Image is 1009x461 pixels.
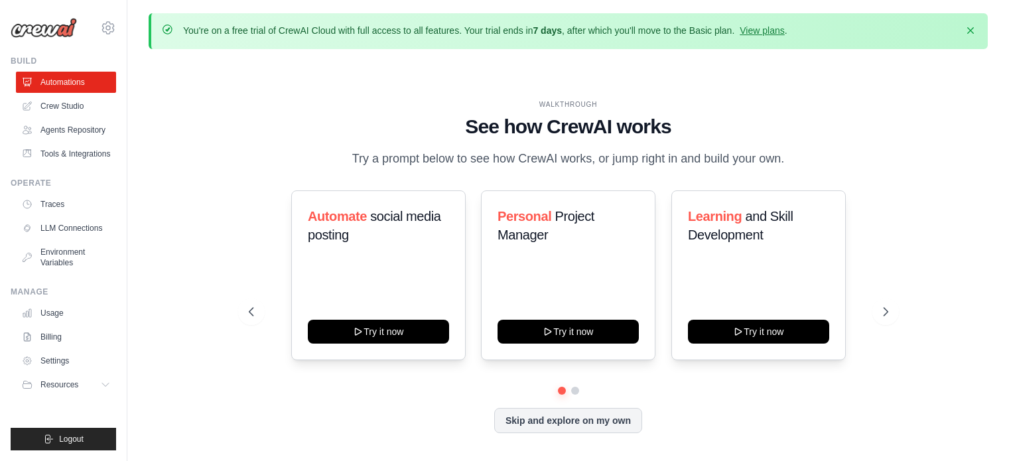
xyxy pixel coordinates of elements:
[346,149,791,168] p: Try a prompt below to see how CrewAI works, or jump right in and build your own.
[308,209,367,224] span: Automate
[11,428,116,450] button: Logout
[688,209,742,224] span: Learning
[16,119,116,141] a: Agents Repository
[308,209,441,242] span: social media posting
[16,194,116,215] a: Traces
[16,241,116,273] a: Environment Variables
[740,25,784,36] a: View plans
[16,374,116,395] button: Resources
[308,320,449,344] button: Try it now
[183,24,787,37] p: You're on a free trial of CrewAI Cloud with full access to all features. Your trial ends in , aft...
[249,99,888,109] div: WALKTHROUGH
[16,72,116,93] a: Automations
[249,115,888,139] h1: See how CrewAI works
[16,302,116,324] a: Usage
[11,18,77,38] img: Logo
[16,350,116,371] a: Settings
[688,320,829,344] button: Try it now
[494,408,642,433] button: Skip and explore on my own
[498,320,639,344] button: Try it now
[533,25,562,36] strong: 7 days
[943,397,1009,461] iframe: Chat Widget
[11,56,116,66] div: Build
[498,209,594,242] span: Project Manager
[16,96,116,117] a: Crew Studio
[498,209,551,224] span: Personal
[40,379,78,390] span: Resources
[11,178,116,188] div: Operate
[16,326,116,348] a: Billing
[16,218,116,239] a: LLM Connections
[59,434,84,444] span: Logout
[11,287,116,297] div: Manage
[688,209,793,242] span: and Skill Development
[16,143,116,165] a: Tools & Integrations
